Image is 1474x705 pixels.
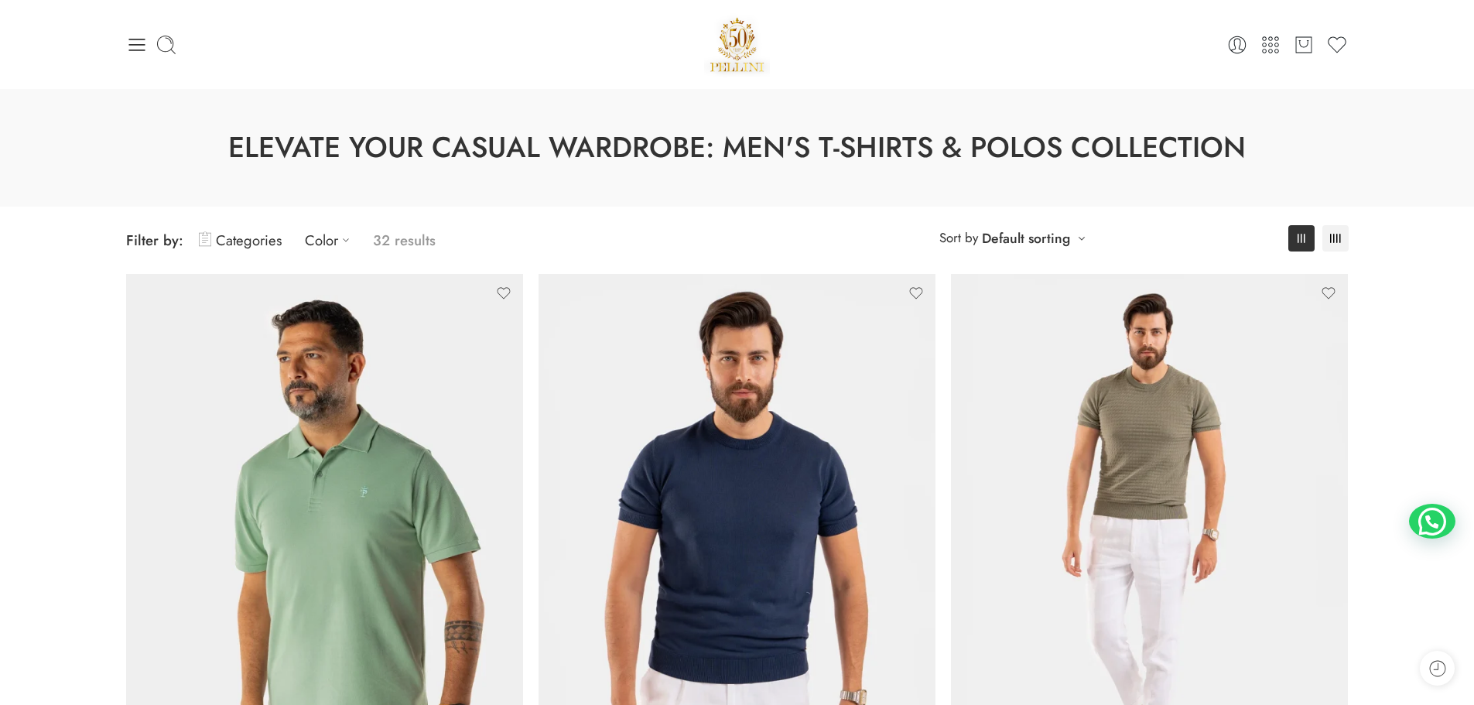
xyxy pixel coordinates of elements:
a: Categories [199,222,282,258]
a: Pellini - [704,12,771,77]
p: 32 results [373,222,436,258]
span: Sort by [939,225,978,251]
a: Wishlist [1326,34,1348,56]
h1: Elevate Your Casual Wardrobe: Men's T-Shirts & Polos Collection [39,128,1435,168]
a: Cart [1293,34,1315,56]
span: Filter by: [126,230,183,251]
a: Default sorting [982,228,1070,249]
img: Pellini [704,12,771,77]
a: Login / Register [1226,34,1248,56]
a: Color [305,222,357,258]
